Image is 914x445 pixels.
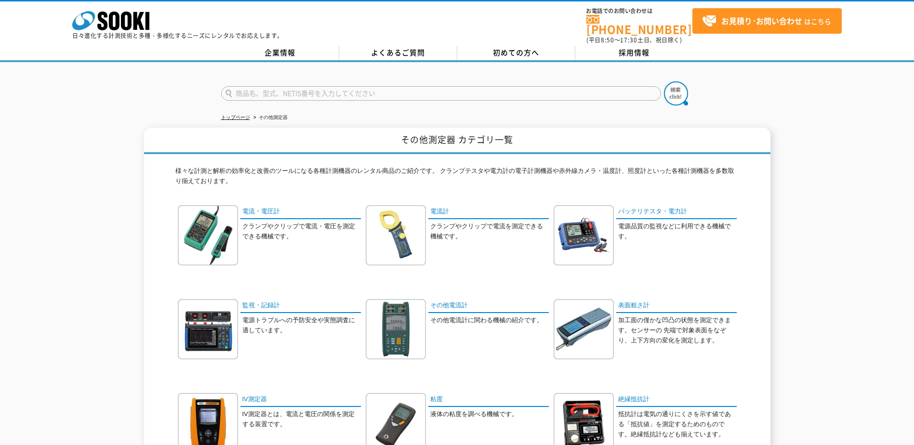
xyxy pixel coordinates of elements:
img: その他電流計 [366,299,426,359]
p: 電源トラブルへの予防安全や実態調査に適しています。 [242,315,361,336]
a: 企業情報 [221,46,339,60]
a: IV測定器 [240,393,361,407]
p: その他電流計に関わる機械の紹介です。 [430,315,549,326]
strong: お見積り･お問い合わせ [721,15,802,26]
a: バッテリテスタ・電力計 [616,205,737,219]
p: 抵抗計は電気の通りにくさを示す値である「抵抗値」を測定するためのものです。絶縁抵抗計なども揃えています。 [618,409,737,439]
img: 電流・電圧計 [178,205,238,265]
a: よくあるご質問 [339,46,457,60]
a: 粘度 [428,393,549,407]
img: 電流計 [366,205,426,265]
span: はこちら [702,14,831,28]
input: 商品名、型式、NETIS番号を入力してください [221,86,661,101]
span: 17:30 [620,36,637,44]
span: 初めての方へ [493,47,539,58]
a: 電流・電圧計 [240,205,361,219]
a: その他電流計 [428,299,549,313]
p: クランプやクリップで電流・電圧を測定できる機械です。 [242,222,361,242]
a: [PHONE_NUMBER] [586,15,692,35]
span: お電話でのお問い合わせは [586,8,692,14]
img: 監視・記録計 [178,299,238,359]
a: トップページ [221,115,250,120]
p: 様々な計測と解析の効率化と改善のツールになる各種計測機器のレンタル商品のご紹介です。 クランプテスタや電力計の電子計測機器や赤外線カメラ・温度計、照度計といった各種計測機器を多数取り揃えております。 [175,166,739,191]
a: 監視・記録計 [240,299,361,313]
li: その他測定器 [252,113,288,123]
a: 電流計 [428,205,549,219]
span: (平日 ～ 土日、祝日除く) [586,36,682,44]
img: 表面粗さ計 [554,299,614,359]
a: 表面粗さ計 [616,299,737,313]
p: 液体の粘度を調べる機械です。 [430,409,549,419]
span: 8:50 [601,36,614,44]
a: お見積り･お問い合わせはこちら [692,8,842,34]
a: 絶縁抵抗計 [616,393,737,407]
img: バッテリテスタ・電力計 [554,205,614,265]
p: クランプやクリップで電流を測定できる機械です。 [430,222,549,242]
h1: その他測定器 カテゴリ一覧 [144,128,770,154]
p: 日々進化する計測技術と多種・多様化するニーズにレンタルでお応えします。 [72,33,283,39]
p: 加工面の僅かな凹凸の状態を測定できます。センサーの 先端で対象表面をなぞり、上下方向の変化を測定します。 [618,315,737,345]
p: 電源品質の監視などに利用できる機械です。 [618,222,737,242]
a: 初めての方へ [457,46,575,60]
p: IV測定器とは、電流と電圧の関係を測定する装置です。 [242,409,361,430]
img: btn_search.png [664,81,688,105]
a: 採用情報 [575,46,693,60]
